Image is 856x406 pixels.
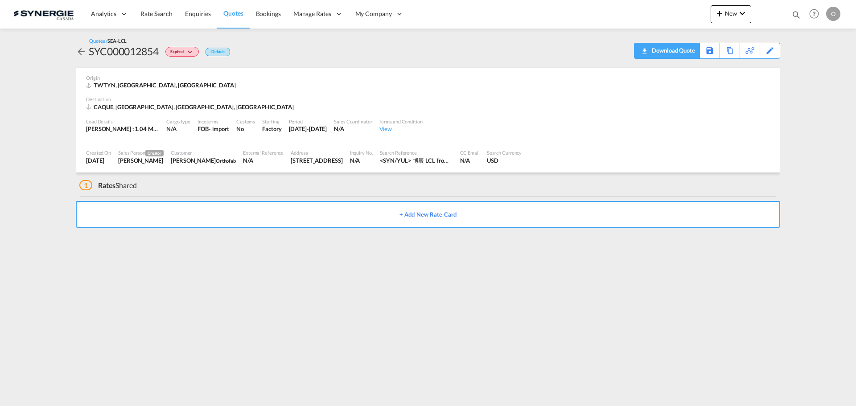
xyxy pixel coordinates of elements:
span: Help [807,6,822,21]
span: Bookings [256,10,281,17]
div: Stuffing [262,118,281,125]
div: Search Currency [487,149,522,156]
div: icon-magnify [791,10,801,23]
div: 2 Jul 2025 [86,156,111,164]
div: N/A [460,156,480,164]
div: External Reference [243,149,284,156]
div: Cargo Type [166,118,190,125]
md-icon: icon-download [639,45,650,51]
div: Default [206,48,230,56]
span: My Company [355,9,392,18]
div: Help [807,6,826,22]
span: 1 [79,180,92,190]
div: Incoterms [198,118,229,125]
div: Change Status Here [159,44,201,58]
div: Save As Template [700,43,720,58]
span: TWTYN, [GEOGRAPHIC_DATA], [GEOGRAPHIC_DATA] [94,82,236,89]
div: Factory Stuffing [262,125,281,133]
div: TWTYN, Taoyuan, Europe [86,81,238,89]
span: New [714,10,748,17]
div: Period [289,118,327,125]
div: SYC000012854 [89,44,159,58]
div: Load Details [86,118,159,125]
div: icon-arrow-left [76,44,89,58]
img: 1f56c880d42311ef80fc7dca854c8e59.png [13,4,74,24]
div: N/A [350,156,373,164]
div: Sales Coordinator [334,118,372,125]
div: N/A [243,156,284,164]
div: [PERSON_NAME] : 1.04 MT | Volumetric Wt : 10.64 CBM | Chargeable Wt : 10.64 W/M [86,125,159,133]
div: <SYN/YUL> 博辰 LCL from Taoyuan to Montreal - S/Mando - C/Orthofab - PO#30548/31368/31536/30378 [380,156,453,164]
div: Quotes /SEA-LCL [89,37,127,44]
div: Inquiry No. [350,149,373,156]
span: Quotes [223,9,243,17]
div: Sales Person [118,149,164,156]
div: Customs [236,118,255,125]
div: Customer [171,149,236,156]
div: 14 Jul 2025 [289,125,327,133]
md-icon: icon-magnify [791,10,801,20]
div: Address [291,149,342,156]
div: Search Reference [380,149,453,156]
span: Expired [170,49,186,57]
span: Rate Search [140,10,173,17]
div: O [826,7,840,21]
span: Rates [98,181,116,189]
div: Origin [86,74,770,81]
div: No [236,125,255,133]
md-icon: icon-chevron-down [186,50,197,55]
div: 2160 Rue de Celles Québec QC G2C 1X8 Canada [291,156,342,164]
div: Download Quote [639,43,695,57]
div: Change Status Here [165,47,199,57]
div: - import [209,125,229,133]
button: + Add New Rate Card [76,201,780,228]
md-icon: icon-plus 400-fg [714,8,725,19]
span: Manage Rates [293,9,331,18]
div: N/A [166,125,190,133]
div: Shared [79,180,137,190]
div: Download Quote [650,43,695,57]
button: icon-plus 400-fgNewicon-chevron-down [711,5,751,23]
div: Quote PDF is not available at this time [639,43,695,57]
span: SEA-LCL [107,38,126,44]
div: Maurice Lecuyer [171,156,236,164]
md-icon: icon-chevron-down [737,8,748,19]
span: Creator [145,150,164,156]
div: Destination [86,96,770,103]
div: Karen Mercier [118,156,164,164]
div: Terms and Condition [379,118,423,125]
span: Analytics [91,9,116,18]
div: N/A [334,125,372,133]
div: Created On [86,149,111,156]
div: CAQUE, Quebec, QC, Americas [86,103,296,111]
div: FOB [198,125,209,133]
span: Orthofab [216,158,236,164]
div: USD [487,156,522,164]
div: CC Email [460,149,480,156]
span: Enquiries [185,10,211,17]
md-icon: icon-arrow-left [76,46,86,57]
div: View [379,125,423,133]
